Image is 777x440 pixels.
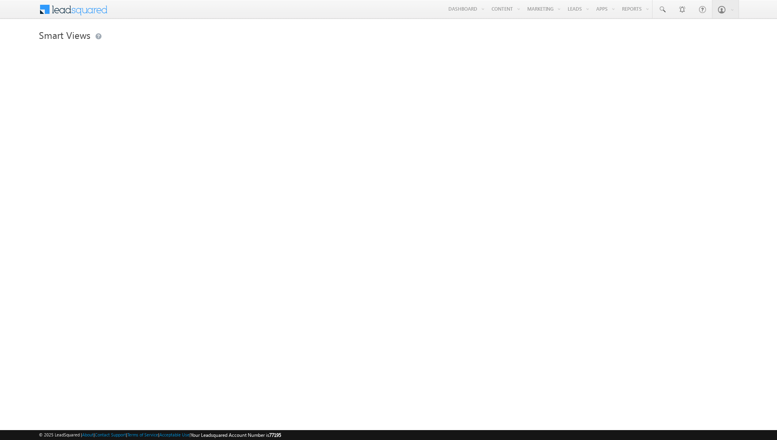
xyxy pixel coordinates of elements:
[82,432,94,437] a: About
[191,432,281,438] span: Your Leadsquared Account Number is
[95,432,126,437] a: Contact Support
[159,432,189,437] a: Acceptable Use
[39,29,90,41] span: Smart Views
[127,432,158,437] a: Terms of Service
[269,432,281,438] span: 77195
[39,431,281,439] span: © 2025 LeadSquared | | | | |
